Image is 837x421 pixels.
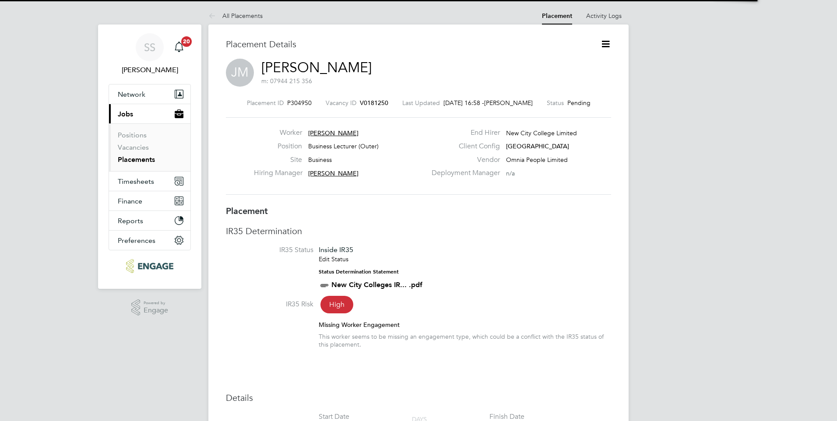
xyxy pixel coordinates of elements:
[109,211,190,230] button: Reports
[98,25,201,289] nav: Main navigation
[109,65,191,75] span: Shabnam Shaheen
[331,281,422,289] a: New City Colleges IR... .pdf
[118,90,145,98] span: Network
[402,99,440,107] label: Last Updated
[109,123,190,171] div: Jobs
[118,110,133,118] span: Jobs
[319,255,348,263] a: Edit Status
[319,333,611,348] div: This worker seems to be missing an engagement type, which could be a conflict with the IR35 statu...
[426,128,500,137] label: End Hirer
[506,169,515,177] span: n/a
[118,155,155,164] a: Placements
[109,231,190,250] button: Preferences
[506,129,577,137] span: New City College Limited
[254,168,302,178] label: Hiring Manager
[109,191,190,210] button: Finance
[586,12,622,20] a: Activity Logs
[319,269,399,275] strong: Status Determination Statement
[226,206,268,216] b: Placement
[308,142,379,150] span: Business Lecturer (Outer)
[226,392,611,403] h3: Details
[181,36,192,47] span: 20
[144,42,155,53] span: SS
[308,169,359,177] span: [PERSON_NAME]
[547,99,564,107] label: Status
[506,156,568,164] span: Omnia People Limited
[226,39,587,50] h3: Placement Details
[426,155,500,165] label: Vendor
[118,177,154,186] span: Timesheets
[261,59,372,76] a: [PERSON_NAME]
[118,143,149,151] a: Vacancies
[118,197,142,205] span: Finance
[144,307,168,314] span: Engage
[109,33,191,75] a: SS[PERSON_NAME]
[360,99,388,107] span: V0181250
[131,299,169,316] a: Powered byEngage
[118,236,155,245] span: Preferences
[226,225,611,237] h3: IR35 Determination
[567,99,591,107] span: Pending
[226,246,313,255] label: IR35 Status
[126,259,173,273] img: ncclondon-logo-retina.png
[226,300,313,309] label: IR35 Risk
[443,99,484,107] span: [DATE] 16:58 -
[542,12,572,20] a: Placement
[109,104,190,123] button: Jobs
[170,33,188,61] a: 20
[118,131,147,139] a: Positions
[426,142,500,151] label: Client Config
[319,246,353,254] span: Inside IR35
[426,168,500,178] label: Deployment Manager
[484,99,533,107] span: [PERSON_NAME]
[109,84,190,104] button: Network
[226,59,254,87] span: JM
[506,142,569,150] span: [GEOGRAPHIC_DATA]
[308,129,359,137] span: [PERSON_NAME]
[109,259,191,273] a: Go to home page
[261,77,312,85] span: m: 07944 215 356
[320,296,353,313] span: High
[247,99,284,107] label: Placement ID
[326,99,356,107] label: Vacancy ID
[287,99,312,107] span: P304950
[254,155,302,165] label: Site
[109,172,190,191] button: Timesheets
[144,299,168,307] span: Powered by
[118,217,143,225] span: Reports
[254,128,302,137] label: Worker
[208,12,263,20] a: All Placements
[308,156,332,164] span: Business
[254,142,302,151] label: Position
[319,321,611,329] div: Missing Worker Engagement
